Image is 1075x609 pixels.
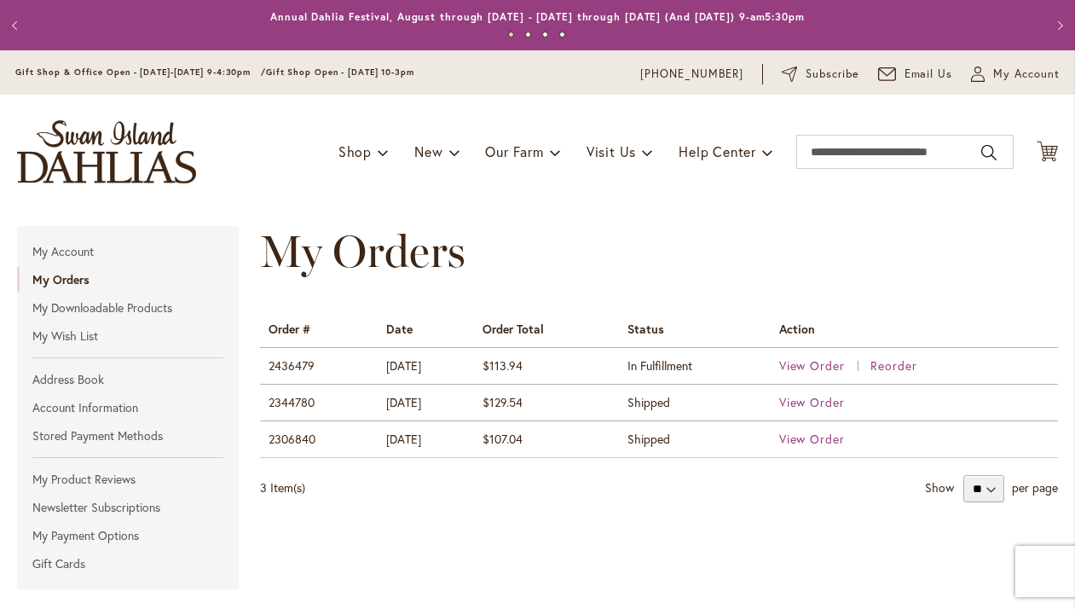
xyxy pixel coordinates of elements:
a: Newsletter Subscriptions [17,495,239,520]
th: Order Total [474,311,619,347]
span: My Account [993,66,1060,83]
a: store logo [17,120,196,183]
span: Gift Shop Open - [DATE] 10-3pm [266,67,414,78]
span: Shop [338,142,372,160]
td: In Fulfillment [619,348,771,385]
span: Help Center [679,142,756,160]
a: [PHONE_NUMBER] [640,66,743,83]
a: My Wish List [17,323,239,349]
td: [DATE] [378,385,474,421]
a: My Product Reviews [17,467,239,492]
span: $113.94 [483,357,523,374]
a: My Account [17,239,239,264]
button: My Account [971,66,1060,83]
th: Action [771,311,1058,347]
a: My Downloadable Products [17,295,239,321]
button: 2 of 4 [525,32,531,38]
strong: My Orders [17,267,239,293]
button: 3 of 4 [542,32,548,38]
td: 2344780 [260,385,379,421]
a: Gift Cards [17,551,239,577]
span: $129.54 [483,394,523,410]
th: Status [619,311,771,347]
a: View Order [779,357,868,374]
a: Email Us [878,66,953,83]
th: Order # [260,311,379,347]
button: 4 of 4 [559,32,565,38]
a: Subscribe [782,66,859,83]
a: Annual Dahlia Festival, August through [DATE] - [DATE] through [DATE] (And [DATE]) 9-am5:30pm [270,10,805,23]
td: Shipped [619,385,771,421]
span: $107.04 [483,431,523,447]
span: My Orders [260,224,465,278]
td: 2306840 [260,421,379,458]
button: Next [1041,9,1075,43]
td: Shipped [619,421,771,458]
span: New [414,142,442,160]
a: Account Information [17,395,239,420]
a: Reorder [870,357,917,374]
a: View Order [779,394,846,410]
span: Subscribe [806,66,859,83]
strong: Show [925,479,954,496]
span: View Order [779,357,846,374]
a: Stored Payment Methods [17,423,239,449]
a: Address Book [17,367,239,392]
th: Date [378,311,474,347]
a: My Payment Options [17,523,239,548]
a: View Order [779,431,846,447]
button: 1 of 4 [508,32,514,38]
td: [DATE] [378,348,474,385]
span: Visit Us [587,142,636,160]
span: per page [1012,479,1058,496]
span: Our Farm [485,142,543,160]
td: [DATE] [378,421,474,458]
td: 2436479 [260,348,379,385]
span: Gift Shop & Office Open - [DATE]-[DATE] 9-4:30pm / [15,67,266,78]
span: Email Us [905,66,953,83]
span: 3 Item(s) [260,479,305,496]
